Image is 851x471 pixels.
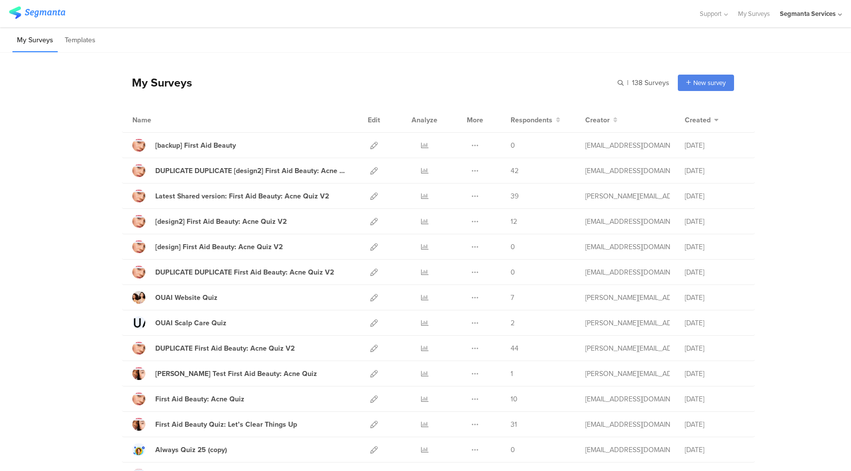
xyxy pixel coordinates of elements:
div: Segmanta Services [780,9,836,18]
div: [DATE] [685,318,745,328]
span: 12 [511,216,517,227]
div: [DATE] [685,343,745,354]
span: Support [700,9,722,18]
span: 2 [511,318,515,328]
div: More [464,107,486,132]
span: 31 [511,419,517,430]
div: [DATE] [685,445,745,455]
span: 42 [511,166,519,176]
div: riel@segmanta.com [585,318,670,328]
div: OUAI Website Quiz [155,292,217,303]
span: 0 [511,267,515,278]
button: Creator [585,115,618,125]
span: | [626,78,630,88]
li: My Surveys [12,29,58,52]
div: gillat@segmanta.com [585,216,670,227]
a: Latest Shared version: First Aid Beauty: Acne Quiz V2 [132,189,329,202]
span: 44 [511,343,519,354]
div: [DATE] [685,292,745,303]
div: [DATE] [685,191,745,201]
div: [DATE] [685,369,745,379]
div: riel@segmanta.com [585,191,670,201]
span: 7 [511,292,514,303]
img: segmanta logo [9,6,65,19]
a: OUAI Website Quiz [132,291,217,304]
span: New survey [693,78,726,88]
div: [DATE] [685,267,745,278]
div: riel@segmanta.com [585,369,670,379]
a: [backup] First Aid Beauty [132,139,236,152]
a: OUAI Scalp Care Quiz [132,316,226,329]
div: eliran@segmanta.com [585,419,670,430]
div: OUAI Scalp Care Quiz [155,318,226,328]
div: [DATE] [685,242,745,252]
div: My Surveys [122,74,192,91]
button: Created [685,115,719,125]
div: riel@segmanta.com [585,292,670,303]
a: DUPLICATE DUPLICATE First Aid Beauty: Acne Quiz V2 [132,266,334,279]
span: Created [685,115,711,125]
span: 0 [511,445,515,455]
div: [DATE] [685,216,745,227]
div: [DATE] [685,419,745,430]
div: [DATE] [685,140,745,151]
div: Name [132,115,192,125]
a: DUPLICATE First Aid Beauty: Acne Quiz V2 [132,342,295,355]
div: riel@segmanta.com [585,343,670,354]
span: Respondents [511,115,552,125]
div: DUPLICATE First Aid Beauty: Acne Quiz V2 [155,343,295,354]
div: Always Quiz 25 (copy) [155,445,227,455]
div: [DATE] [685,394,745,404]
div: Riel Test First Aid Beauty: Acne Quiz [155,369,317,379]
a: First Aid Beauty: Acne Quiz [132,392,244,405]
div: gillat@segmanta.com [585,242,670,252]
div: First Aid Beauty Quiz: Let’s Clear Things Up [155,419,297,430]
div: DUPLICATE DUPLICATE First Aid Beauty: Acne Quiz V2 [155,267,334,278]
div: gillat@segmanta.com [585,267,670,278]
li: Templates [60,29,100,52]
div: gillat@segmanta.com [585,140,670,151]
span: 1 [511,369,513,379]
span: 138 Surveys [632,78,669,88]
div: [design] First Aid Beauty: Acne Quiz V2 [155,242,283,252]
a: [design2] First Aid Beauty: Acne Quiz V2 [132,215,287,228]
div: channelle@segmanta.com [585,394,670,404]
div: [DATE] [685,166,745,176]
button: Respondents [511,115,560,125]
span: 10 [511,394,518,404]
a: DUPLICATE DUPLICATE [design2] First Aid Beauty: Acne Quiz V2 [132,164,348,177]
div: DUPLICATE DUPLICATE [design2] First Aid Beauty: Acne Quiz V2 [155,166,348,176]
div: gillat@segmanta.com [585,166,670,176]
div: Latest Shared version: First Aid Beauty: Acne Quiz V2 [155,191,329,201]
div: Analyze [410,107,439,132]
a: Always Quiz 25 (copy) [132,443,227,456]
div: [design2] First Aid Beauty: Acne Quiz V2 [155,216,287,227]
div: gillat@segmanta.com [585,445,670,455]
div: First Aid Beauty: Acne Quiz [155,394,244,404]
span: 0 [511,242,515,252]
div: Edit [363,107,385,132]
a: [PERSON_NAME] Test First Aid Beauty: Acne Quiz [132,367,317,380]
div: [backup] First Aid Beauty [155,140,236,151]
span: 0 [511,140,515,151]
span: 39 [511,191,519,201]
span: Creator [585,115,610,125]
a: First Aid Beauty Quiz: Let’s Clear Things Up [132,418,297,431]
a: [design] First Aid Beauty: Acne Quiz V2 [132,240,283,253]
